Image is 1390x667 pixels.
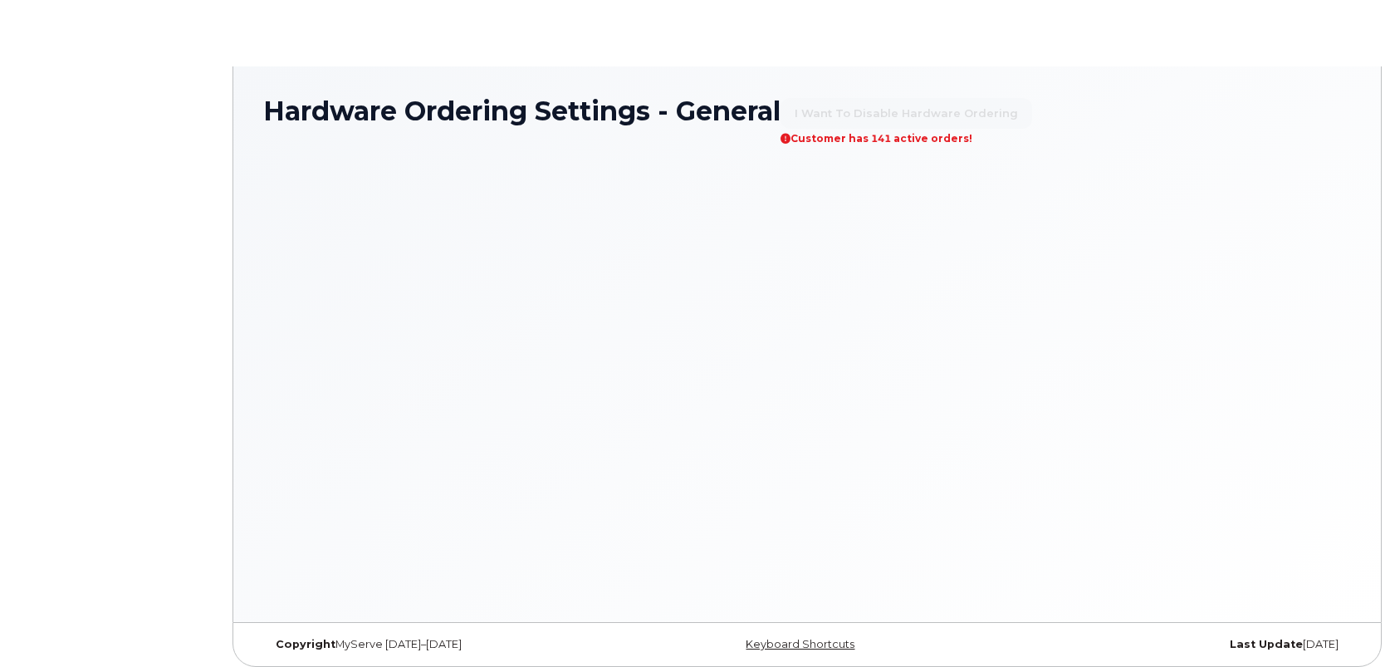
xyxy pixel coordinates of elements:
[781,133,1032,144] div: Customer has 141 active orders!
[263,638,626,651] div: MyServe [DATE]–[DATE]
[746,638,854,650] a: Keyboard Shortcuts
[263,96,1351,152] h1: Hardware Ordering Settings - General
[1230,638,1303,650] strong: Last Update
[988,638,1351,651] div: [DATE]
[276,638,335,650] strong: Copyright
